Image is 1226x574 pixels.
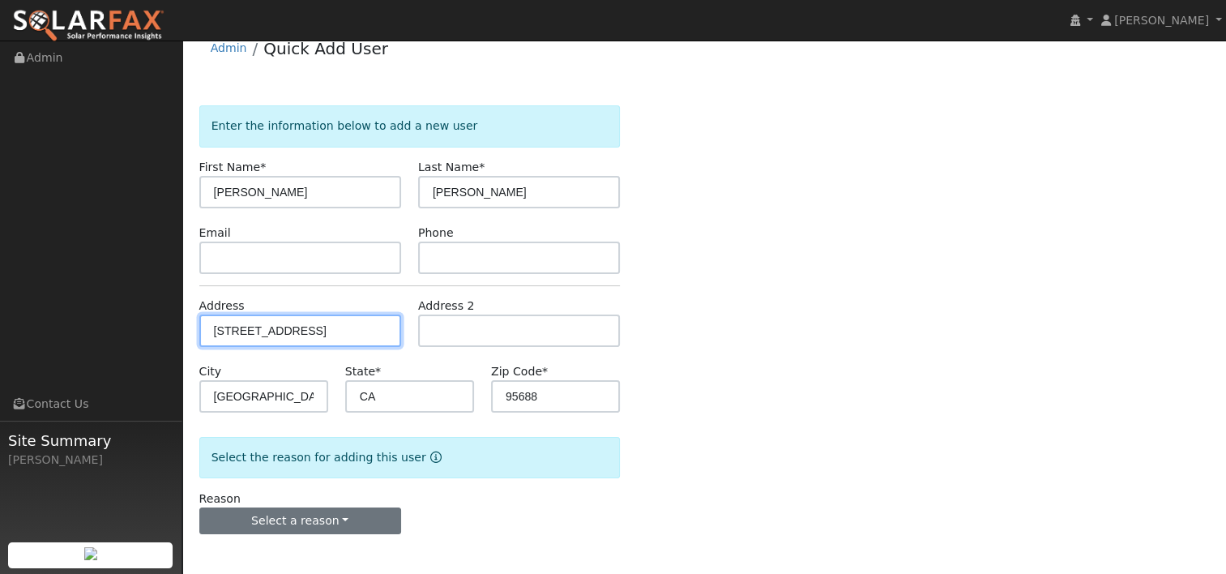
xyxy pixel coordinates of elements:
[199,490,241,508] label: Reason
[8,430,173,452] span: Site Summary
[345,363,381,380] label: State
[84,547,97,560] img: retrieve
[418,225,454,242] label: Phone
[479,161,485,173] span: Required
[263,39,388,58] a: Quick Add User
[199,363,222,380] label: City
[426,451,442,464] a: Reason for new user
[542,365,548,378] span: Required
[211,41,247,54] a: Admin
[375,365,381,378] span: Required
[418,298,475,315] label: Address 2
[12,9,164,43] img: SolarFax
[260,161,266,173] span: Required
[199,508,401,535] button: Select a reason
[199,105,621,147] div: Enter the information below to add a new user
[199,437,621,478] div: Select the reason for adding this user
[491,363,548,380] label: Zip Code
[199,298,245,315] label: Address
[8,452,173,469] div: [PERSON_NAME]
[418,159,485,176] label: Last Name
[199,159,267,176] label: First Name
[1114,14,1209,27] span: [PERSON_NAME]
[199,225,231,242] label: Email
